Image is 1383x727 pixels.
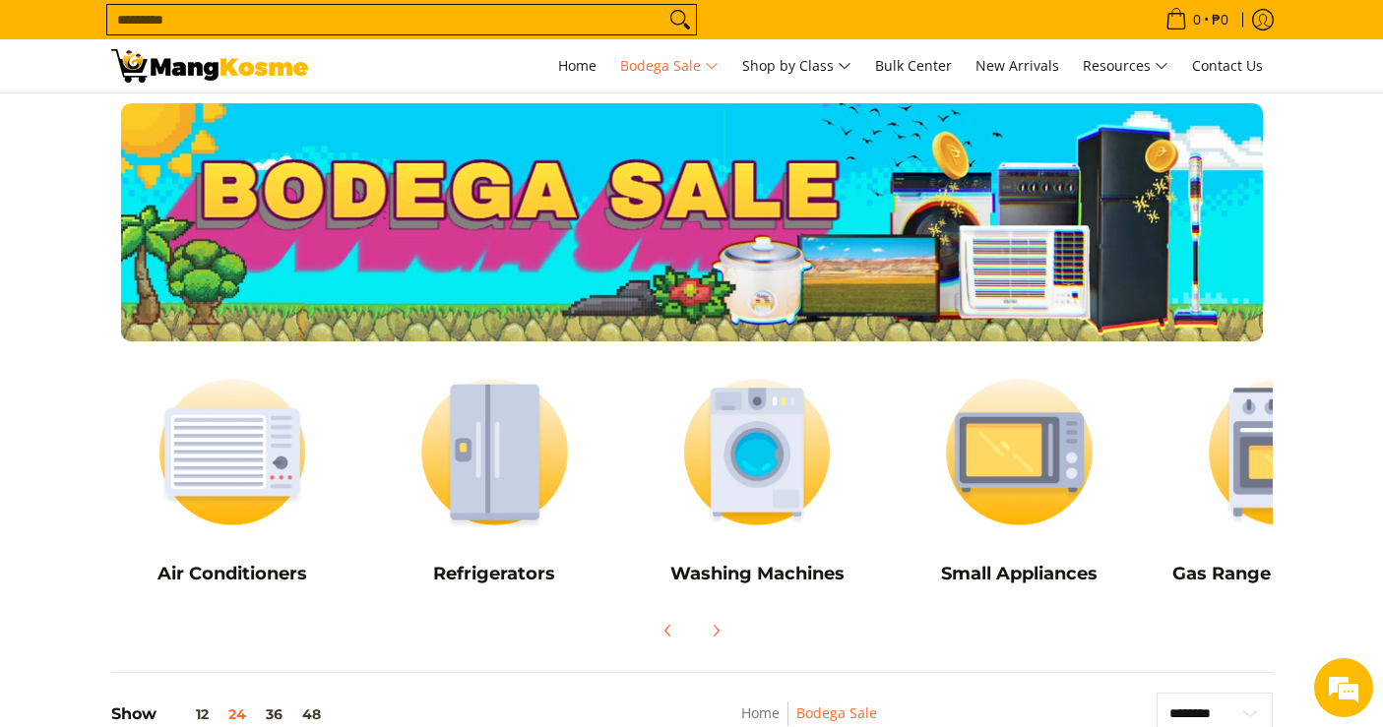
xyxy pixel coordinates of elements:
img: Small Appliances [898,361,1141,543]
span: • [1160,9,1234,30]
button: 12 [157,706,219,722]
button: 24 [219,706,256,722]
button: 48 [292,706,331,722]
a: Contact Us [1182,39,1273,92]
img: Refrigerators [373,361,616,543]
a: Small Appliances Small Appliances [898,361,1141,599]
a: Bulk Center [865,39,962,92]
a: Shop by Class [732,39,861,92]
span: Bulk Center [875,56,952,75]
span: 0 [1190,13,1204,27]
button: Previous [647,609,690,652]
span: ₱0 [1209,13,1231,27]
a: New Arrivals [966,39,1069,92]
h5: Small Appliances [898,563,1141,585]
a: Air Conditioners Air Conditioners [111,361,354,599]
span: Bodega Sale [620,54,719,79]
a: Washing Machines Washing Machines [636,361,879,599]
a: Resources [1073,39,1178,92]
a: Refrigerators Refrigerators [373,361,616,599]
img: Bodega Sale l Mang Kosme: Cost-Efficient &amp; Quality Home Appliances [111,49,308,83]
a: Bodega Sale [610,39,728,92]
button: Next [694,609,737,652]
a: Home [741,703,780,722]
a: Home [548,39,606,92]
h5: Show [111,704,331,724]
h5: Air Conditioners [111,563,354,585]
a: Bodega Sale [796,703,877,722]
h5: Washing Machines [636,563,879,585]
span: Contact Us [1192,56,1263,75]
nav: Main Menu [328,39,1273,92]
span: Home [558,56,597,75]
button: 36 [256,706,292,722]
span: Shop by Class [742,54,851,79]
span: Resources [1083,54,1168,79]
img: Washing Machines [636,361,879,543]
h5: Refrigerators [373,563,616,585]
img: Air Conditioners [111,361,354,543]
button: Search [664,5,696,34]
span: New Arrivals [975,56,1059,75]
